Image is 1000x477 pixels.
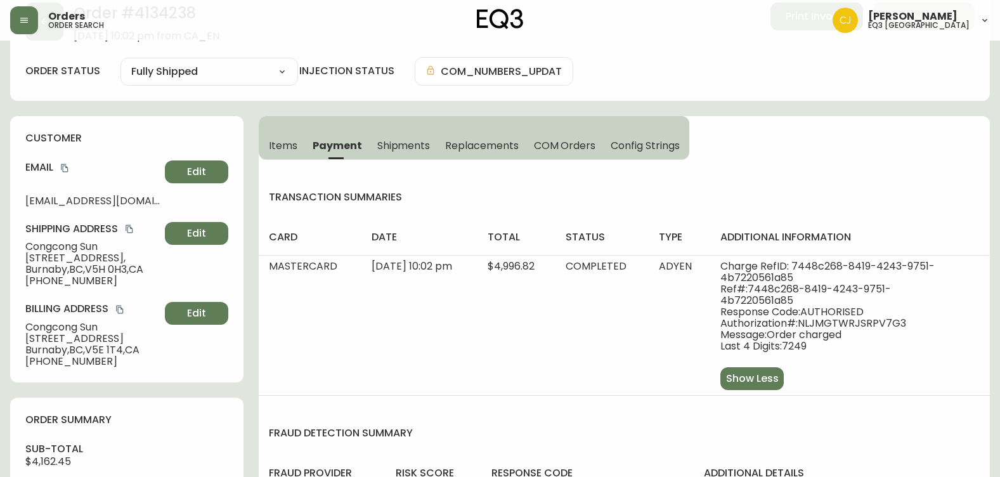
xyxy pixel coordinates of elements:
[659,259,692,273] span: ADYEN
[720,318,942,329] span: Authorization#: NLJMGTWRJSRPV7G3
[720,261,942,284] span: Charge RefID: 7448c268-8419-4243-9751-4b7220561a85
[25,302,160,316] h4: Billing Address
[25,195,160,207] span: [EMAIL_ADDRESS][DOMAIN_NAME]
[488,230,545,244] h4: total
[48,22,104,29] h5: order search
[477,9,524,29] img: logo
[259,190,990,204] h4: transaction summaries
[720,230,980,244] h4: additional information
[58,162,71,174] button: copy
[720,329,942,341] span: Message: Order charged
[25,64,100,78] label: order status
[488,259,535,273] span: $4,996.82
[25,322,160,333] span: Congcong Sun
[25,333,160,344] span: [STREET_ADDRESS]
[269,230,351,244] h4: card
[299,64,394,78] h4: injection status
[187,226,206,240] span: Edit
[726,372,779,386] span: Show Less
[445,139,518,152] span: Replacements
[313,139,362,152] span: Payment
[720,341,942,352] span: Last 4 Digits: 7249
[534,139,596,152] span: COM Orders
[720,367,784,390] button: Show Less
[566,259,627,273] span: COMPLETED
[25,442,228,456] h4: sub-total
[833,8,858,33] img: 7836c8950ad67d536e8437018b5c2533
[25,160,160,174] h4: Email
[25,252,160,264] span: [STREET_ADDRESS],
[868,22,970,29] h5: eq3 [GEOGRAPHIC_DATA]
[25,275,160,287] span: [PHONE_NUMBER]
[611,139,679,152] span: Config Strings
[566,230,639,244] h4: status
[25,356,160,367] span: [PHONE_NUMBER]
[372,259,452,273] span: [DATE] 10:02 pm
[269,139,297,152] span: Items
[377,139,431,152] span: Shipments
[720,284,942,306] span: Ref#: 7448c268-8419-4243-9751-4b7220561a85
[720,306,942,318] span: Response Code: AUTHORISED
[25,264,160,275] span: Burnaby , BC , V5H 0H3 , CA
[868,11,958,22] span: [PERSON_NAME]
[259,426,990,440] h4: fraud detection summary
[25,454,71,469] span: $4,162.45
[187,306,206,320] span: Edit
[25,241,160,252] span: Congcong Sun
[659,230,700,244] h4: type
[165,160,228,183] button: Edit
[187,165,206,179] span: Edit
[269,259,337,273] span: MASTERCARD
[165,222,228,245] button: Edit
[372,230,467,244] h4: date
[25,131,228,145] h4: customer
[165,302,228,325] button: Edit
[25,413,228,427] h4: order summary
[74,30,219,42] span: [DATE] 10:02 pm from CA_EN
[48,11,85,22] span: Orders
[25,344,160,356] span: Burnaby , BC , V5E 1T4 , CA
[114,303,126,316] button: copy
[123,223,136,235] button: copy
[25,222,160,236] h4: Shipping Address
